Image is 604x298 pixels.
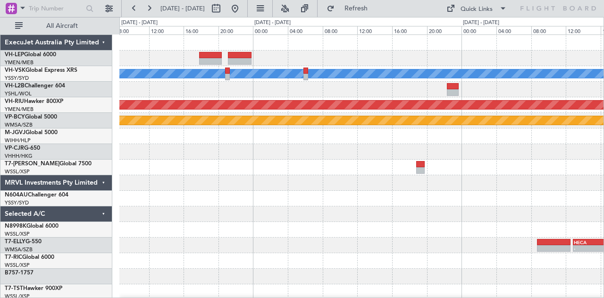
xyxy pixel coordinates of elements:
[218,26,253,34] div: 20:00
[5,83,25,89] span: VH-L2B
[322,1,379,16] button: Refresh
[254,19,291,27] div: [DATE] - [DATE]
[149,26,184,34] div: 12:00
[160,4,205,13] span: [DATE] - [DATE]
[5,239,42,245] a: T7-ELLYG-550
[5,286,23,291] span: T7-TST
[5,192,68,198] a: N604AUChallenger 604
[442,1,512,16] button: Quick Links
[5,230,30,238] a: WSSL/XSP
[5,255,54,260] a: T7-RICGlobal 6000
[5,130,58,136] a: M-JGVJGlobal 5000
[427,26,462,34] div: 20:00
[5,270,24,276] span: B757-1
[461,5,493,14] div: Quick Links
[5,137,31,144] a: WIHH/HLP
[184,26,218,34] div: 16:00
[5,114,57,120] a: VP-BCYGlobal 5000
[5,239,25,245] span: T7-ELLY
[5,246,33,253] a: WMSA/SZB
[10,18,102,34] button: All Aircraft
[5,121,33,128] a: WMSA/SZB
[5,130,25,136] span: M-JGVJ
[5,68,77,73] a: VH-VSKGlobal Express XRS
[323,26,358,34] div: 08:00
[566,26,601,34] div: 12:00
[5,106,34,113] a: YMEN/MEB
[5,114,25,120] span: VP-BCY
[5,153,33,160] a: VHHH/HKG
[25,23,100,29] span: All Aircraft
[392,26,427,34] div: 16:00
[5,270,34,276] a: B757-1757
[5,59,34,66] a: YMEN/MEB
[5,68,25,73] span: VH-VSK
[5,223,26,229] span: N8998K
[463,19,499,27] div: [DATE] - [DATE]
[121,19,158,27] div: [DATE] - [DATE]
[5,145,24,151] span: VP-CJR
[29,1,83,16] input: Trip Number
[5,161,59,167] span: T7-[PERSON_NAME]
[114,26,149,34] div: 08:00
[5,161,92,167] a: T7-[PERSON_NAME]Global 7500
[5,145,40,151] a: VP-CJRG-650
[5,286,62,291] a: T7-TSTHawker 900XP
[496,26,531,34] div: 04:00
[5,52,24,58] span: VH-LEP
[5,262,30,269] a: WSSL/XSP
[5,192,28,198] span: N604AU
[5,168,30,175] a: WSSL/XSP
[5,52,56,58] a: VH-LEPGlobal 6000
[5,90,32,97] a: YSHL/WOL
[5,223,59,229] a: N8998KGlobal 6000
[5,99,24,104] span: VH-RIU
[336,5,376,12] span: Refresh
[288,26,323,34] div: 04:00
[5,199,29,206] a: YSSY/SYD
[5,99,63,104] a: VH-RIUHawker 800XP
[5,75,29,82] a: YSSY/SYD
[357,26,392,34] div: 12:00
[253,26,288,34] div: 00:00
[5,83,65,89] a: VH-L2BChallenger 604
[5,255,22,260] span: T7-RIC
[531,26,566,34] div: 08:00
[461,26,496,34] div: 00:00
